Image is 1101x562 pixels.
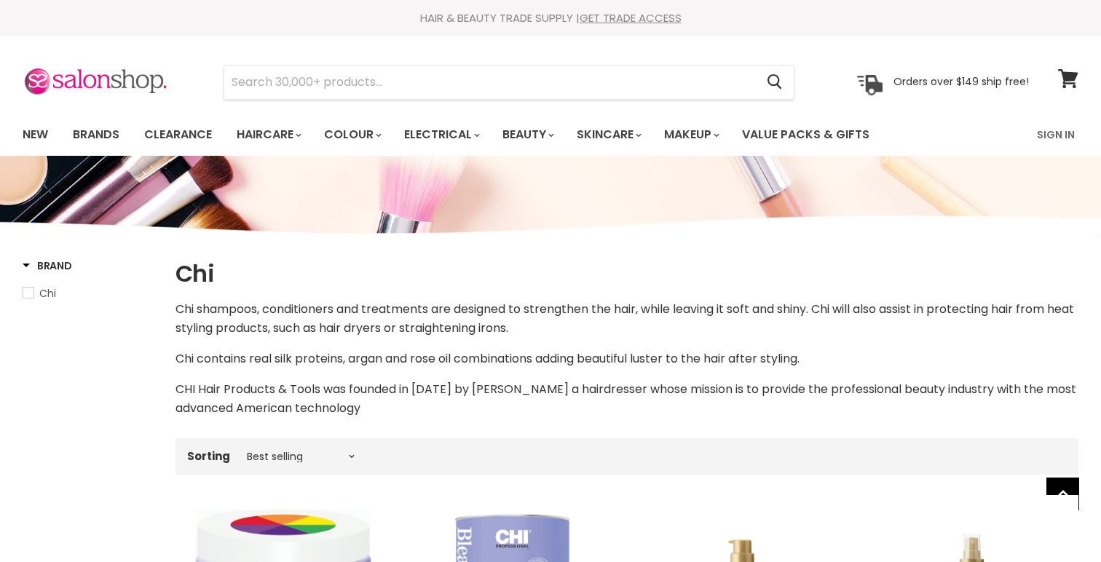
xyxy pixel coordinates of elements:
a: Skincare [566,119,650,150]
span: Chi contains real silk proteins, argan and rose oil combinations adding beautiful luster to the h... [175,350,800,367]
a: Beauty [492,119,563,150]
a: Clearance [133,119,223,150]
label: Sorting [187,450,230,462]
span: CHI Hair Products & Tools was founded in [DATE] by [PERSON_NAME] a hairdresser whose mission is t... [175,381,1076,416]
a: Makeup [653,119,728,150]
a: Colour [313,119,390,150]
form: Product [224,65,794,100]
ul: Main menu [12,114,955,156]
span: Chi [39,286,56,301]
a: Sign In [1028,119,1084,150]
input: Search [224,66,755,99]
a: Brands [62,119,130,150]
div: HAIR & BEAUTY TRADE SUPPLY | [4,11,1097,25]
button: Search [755,66,794,99]
h3: Brand [23,258,72,273]
h1: Chi [175,258,1078,289]
a: Value Packs & Gifts [731,119,880,150]
span: Chi shampoos, conditioners and treatments are designed to strengthen the hair, while leaving it s... [175,301,1074,336]
a: New [12,119,59,150]
a: Chi [23,285,157,301]
nav: Main [4,114,1097,156]
p: Orders over $149 ship free! [893,75,1029,88]
a: GET TRADE ACCESS [580,10,682,25]
a: Haircare [226,119,310,150]
a: Electrical [393,119,489,150]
